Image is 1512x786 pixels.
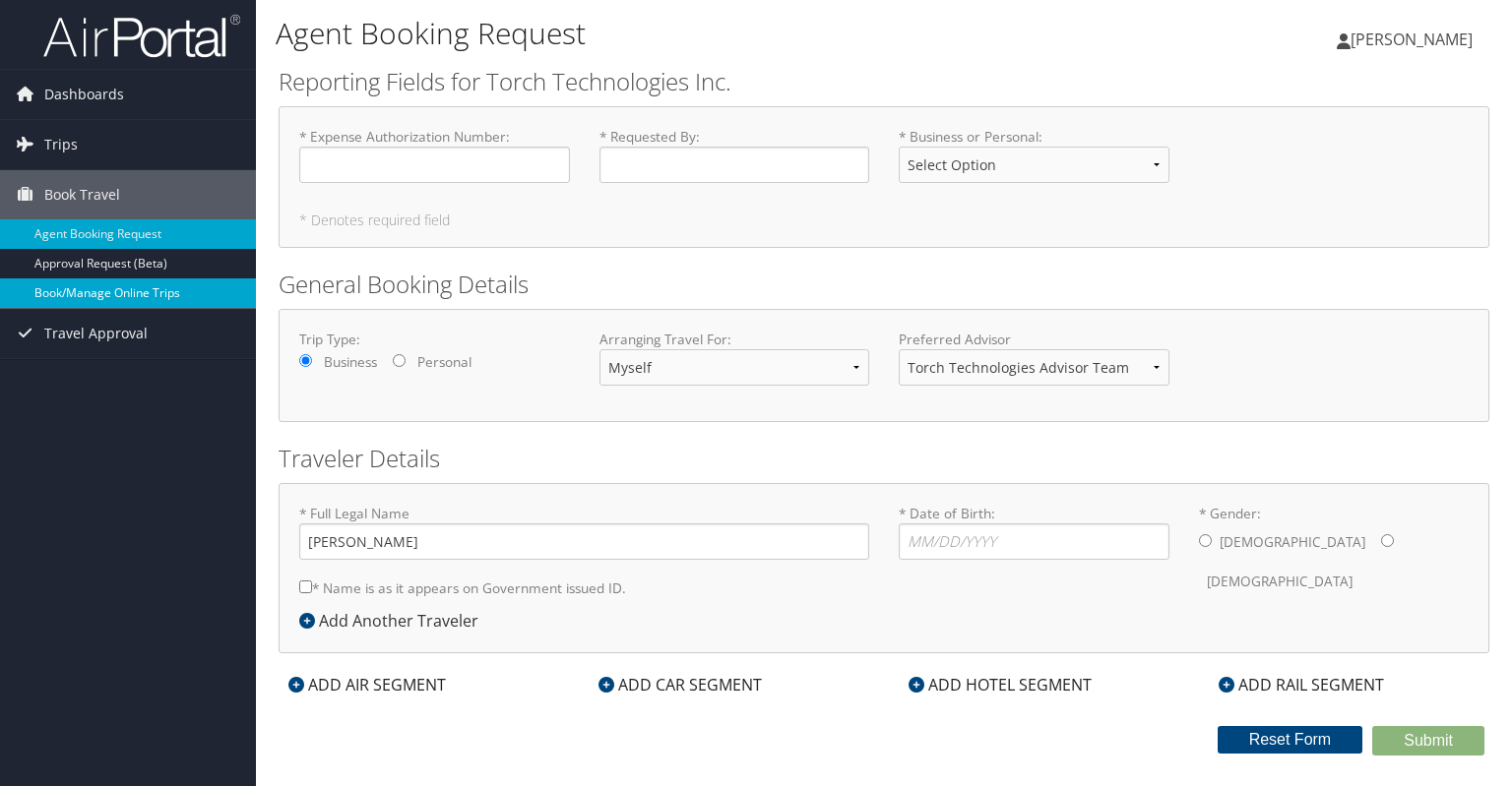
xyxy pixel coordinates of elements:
[44,120,78,169] span: Trips
[279,268,1489,301] h2: General Booking Details
[44,309,148,358] span: Travel Approval
[276,13,1087,54] h1: Agent Booking Request
[1337,10,1492,69] a: [PERSON_NAME]
[299,330,570,349] label: Trip Type:
[279,673,456,696] div: ADD AIR SEGMENT
[899,523,1169,560] input: * Date of Birth:
[43,13,240,59] img: airportal-logo.png
[899,504,1169,560] label: * Date of Birth:
[1381,534,1394,547] input: * Gender:[DEMOGRAPHIC_DATA][DEMOGRAPHIC_DATA]
[324,352,377,372] label: Business
[1220,523,1365,561] label: [DEMOGRAPHIC_DATA]
[899,127,1169,199] label: * Business or Personal :
[1199,534,1212,547] input: * Gender:[DEMOGRAPHIC_DATA][DEMOGRAPHIC_DATA]
[1199,504,1470,601] label: * Gender:
[599,330,870,349] label: Arranging Travel For:
[279,65,1489,98] h2: Reporting Fields for Torch Technologies Inc.
[279,442,1489,475] h2: Traveler Details
[299,147,570,183] input: * Expense Authorization Number:
[299,213,1469,227] h5: * Denotes required field
[299,523,869,560] input: * Full Legal Name
[417,352,472,372] label: Personal
[299,580,312,593] input: * Name is as it appears on Government issued ID.
[44,70,124,119] span: Dashboards
[299,127,570,183] label: * Expense Authorization Number :
[44,170,120,219] span: Book Travel
[1207,563,1353,600] label: [DEMOGRAPHIC_DATA]
[299,609,488,633] div: Add Another Traveler
[899,330,1169,349] label: Preferred Advisor
[899,673,1102,696] div: ADD HOTEL SEGMENT
[1218,726,1363,754] button: Reset Form
[299,570,626,606] label: * Name is as it appears on Government issued ID.
[589,673,772,696] div: ADD CAR SEGMENT
[1351,29,1473,50] span: [PERSON_NAME]
[599,147,870,183] input: * Requested By:
[599,127,870,183] label: * Requested By :
[1372,726,1484,756] button: Submit
[299,504,869,560] label: * Full Legal Name
[1209,673,1394,696] div: ADD RAIL SEGMENT
[899,147,1169,183] select: * Business or Personal:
